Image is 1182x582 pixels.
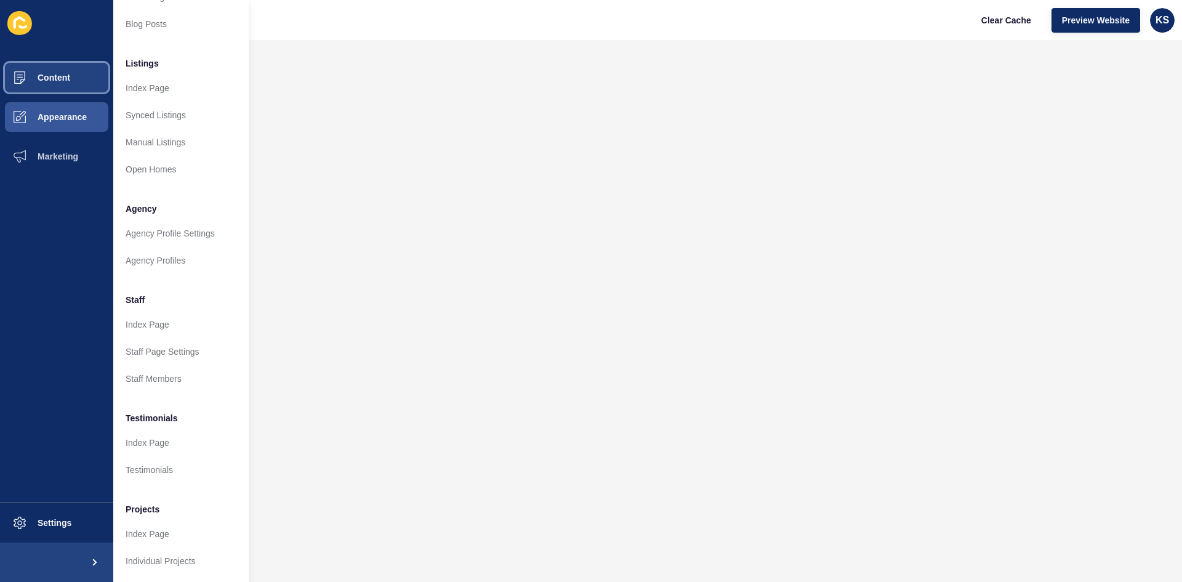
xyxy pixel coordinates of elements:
a: Index Page [113,311,249,338]
a: Testimonials [113,456,249,483]
span: Agency [126,203,157,215]
a: Blog Posts [113,10,249,38]
span: Preview Website [1062,14,1130,26]
a: Staff Page Settings [113,338,249,365]
a: Index Page [113,75,249,102]
a: Open Homes [113,156,249,183]
a: Index Page [113,429,249,456]
a: Individual Projects [113,548,249,575]
a: Synced Listings [113,102,249,129]
a: Staff Members [113,365,249,392]
a: Agency Profile Settings [113,220,249,247]
a: Index Page [113,520,249,548]
span: Listings [126,57,159,70]
button: Preview Website [1051,8,1140,33]
span: Clear Cache [981,14,1031,26]
span: KS [1156,14,1169,26]
span: Staff [126,294,145,306]
a: Manual Listings [113,129,249,156]
a: Agency Profiles [113,247,249,274]
span: Testimonials [126,412,178,424]
button: Clear Cache [971,8,1042,33]
span: Projects [126,503,159,515]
